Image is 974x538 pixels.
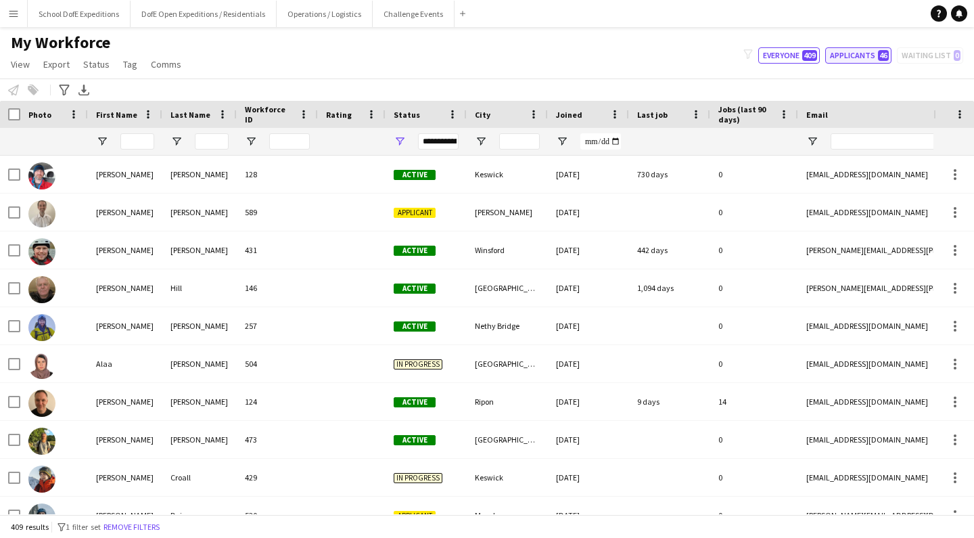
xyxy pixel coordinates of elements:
[162,307,237,344] div: [PERSON_NAME]
[548,345,629,382] div: [DATE]
[88,421,162,458] div: [PERSON_NAME]
[467,194,548,231] div: [PERSON_NAME]
[467,307,548,344] div: Nethy Bridge
[5,55,35,73] a: View
[237,269,318,307] div: 146
[43,58,70,70] span: Export
[499,133,540,150] input: City Filter Input
[28,200,55,227] img: Adam Mather
[878,50,889,61] span: 46
[237,497,318,534] div: 530
[475,110,490,120] span: City
[88,156,162,193] div: [PERSON_NAME]
[394,359,442,369] span: In progress
[162,383,237,420] div: [PERSON_NAME]
[710,156,798,193] div: 0
[394,321,436,332] span: Active
[28,276,55,303] img: Adrian Hill
[467,345,548,382] div: [GEOGRAPHIC_DATA]
[710,231,798,269] div: 0
[28,390,55,417] img: Alex Knill
[131,1,277,27] button: DofE Open Expeditions / Residentials
[548,269,629,307] div: [DATE]
[245,135,257,148] button: Open Filter Menu
[101,520,162,535] button: Remove filters
[394,435,436,445] span: Active
[394,170,436,180] span: Active
[88,231,162,269] div: [PERSON_NAME]
[277,1,373,27] button: Operations / Logistics
[28,314,55,341] img: Aidan Moreno
[394,511,436,521] span: Applicant
[237,383,318,420] div: 124
[237,156,318,193] div: 128
[38,55,75,73] a: Export
[28,466,55,493] img: Alexander Croall
[467,231,548,269] div: Winsford
[548,383,629,420] div: [DATE]
[373,1,455,27] button: Challenge Events
[394,110,420,120] span: Status
[88,497,162,534] div: [PERSON_NAME]
[28,503,55,531] img: Alexander Deiry
[170,110,210,120] span: Last Name
[394,473,442,483] span: In progress
[710,421,798,458] div: 0
[245,104,294,125] span: Workforce ID
[88,459,162,496] div: [PERSON_NAME]
[548,231,629,269] div: [DATE]
[806,135,818,148] button: Open Filter Menu
[467,269,548,307] div: [GEOGRAPHIC_DATA]
[467,459,548,496] div: Keswick
[758,47,820,64] button: Everyone409
[548,459,629,496] div: [DATE]
[394,208,436,218] span: Applicant
[467,156,548,193] div: Keswick
[548,421,629,458] div: [DATE]
[326,110,352,120] span: Rating
[28,162,55,189] img: Adam Edmondson
[467,497,548,534] div: Measham
[394,135,406,148] button: Open Filter Menu
[78,55,115,73] a: Status
[710,194,798,231] div: 0
[556,110,582,120] span: Joined
[394,397,436,407] span: Active
[76,82,92,98] app-action-btn: Export XLSX
[120,133,154,150] input: First Name Filter Input
[710,383,798,420] div: 14
[802,50,817,61] span: 409
[718,104,774,125] span: Jobs (last 90 days)
[710,459,798,496] div: 0
[56,82,72,98] app-action-btn: Advanced filters
[162,345,237,382] div: [PERSON_NAME]
[88,269,162,307] div: [PERSON_NAME]
[475,135,487,148] button: Open Filter Menu
[170,135,183,148] button: Open Filter Menu
[806,110,828,120] span: Email
[96,135,108,148] button: Open Filter Menu
[269,133,310,150] input: Workforce ID Filter Input
[11,32,110,53] span: My Workforce
[88,194,162,231] div: [PERSON_NAME]
[11,58,30,70] span: View
[710,497,798,534] div: 0
[83,58,110,70] span: Status
[162,194,237,231] div: [PERSON_NAME]
[629,231,710,269] div: 442 days
[394,246,436,256] span: Active
[237,459,318,496] div: 429
[96,110,137,120] span: First Name
[162,421,237,458] div: [PERSON_NAME]
[548,194,629,231] div: [DATE]
[66,522,101,532] span: 1 filter set
[28,352,55,379] img: Alaa Hassan
[162,156,237,193] div: [PERSON_NAME]
[162,269,237,307] div: Hill
[28,1,131,27] button: School DofE Expeditions
[629,383,710,420] div: 9 days
[162,497,237,534] div: Deiry
[548,156,629,193] div: [DATE]
[162,459,237,496] div: Croall
[710,307,798,344] div: 0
